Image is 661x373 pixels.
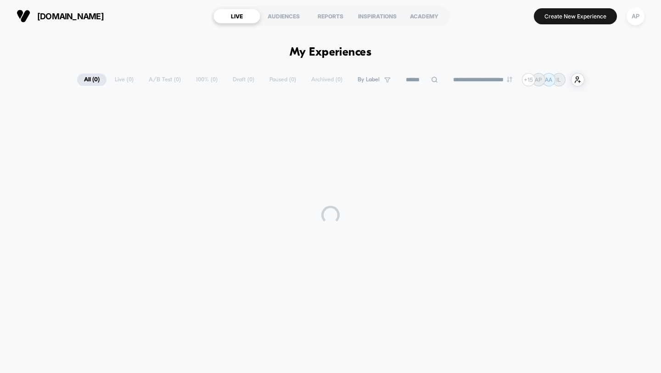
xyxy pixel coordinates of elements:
div: AUDIENCES [260,9,307,23]
p: AA [545,76,552,83]
img: end [507,77,512,82]
p: IL [556,76,561,83]
h1: My Experiences [290,46,372,59]
div: ACADEMY [401,9,448,23]
div: LIVE [213,9,260,23]
button: AP [624,7,647,26]
span: All ( 0 ) [77,73,106,86]
div: INSPIRATIONS [354,9,401,23]
span: [DOMAIN_NAME] [37,11,104,21]
button: [DOMAIN_NAME] [14,9,106,23]
span: By Label [358,76,380,83]
div: + 15 [522,73,535,86]
div: AP [627,7,644,25]
div: REPORTS [307,9,354,23]
button: Create New Experience [534,8,617,24]
p: AP [535,76,542,83]
img: Visually logo [17,9,30,23]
